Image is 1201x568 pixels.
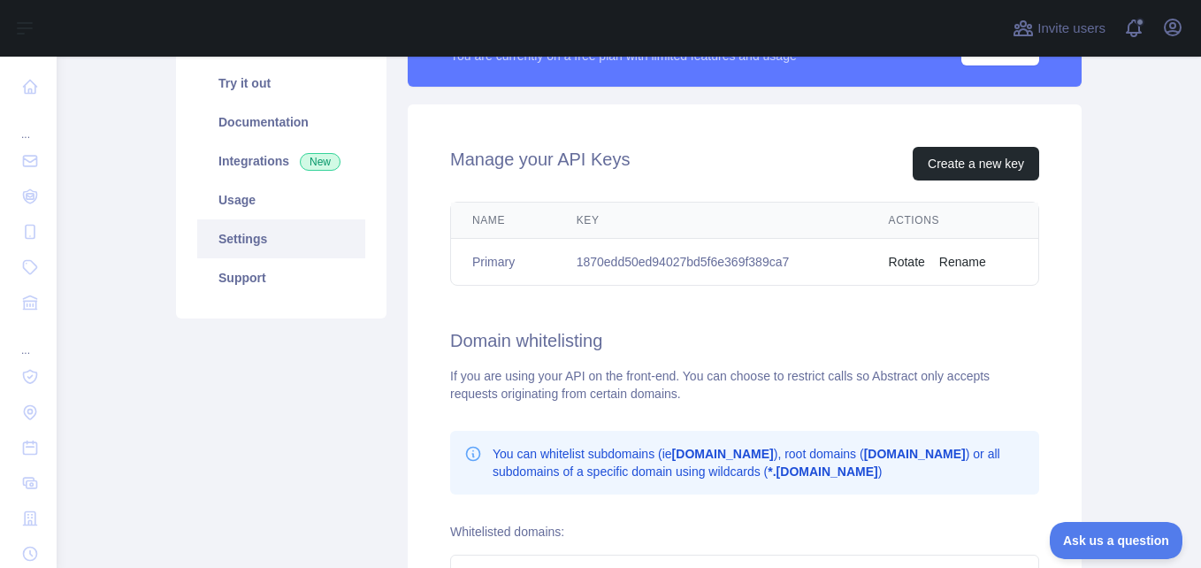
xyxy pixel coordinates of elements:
th: Actions [868,203,1038,239]
a: Try it out [197,64,365,103]
div: ... [14,106,42,142]
a: Settings [197,219,365,258]
a: Support [197,258,365,297]
td: 1870edd50ed94027bd5f6e369f389ca7 [555,239,868,286]
h2: Manage your API Keys [450,147,630,180]
a: Usage [197,180,365,219]
iframe: Toggle Customer Support [1050,522,1183,559]
a: Integrations New [197,142,365,180]
span: Invite users [1037,19,1105,39]
a: Documentation [197,103,365,142]
button: Invite users [1009,14,1109,42]
td: Primary [451,239,555,286]
b: [DOMAIN_NAME] [864,447,966,461]
th: Name [451,203,555,239]
th: Key [555,203,868,239]
button: Rename [939,253,986,271]
b: *.[DOMAIN_NAME] [768,464,877,479]
button: Rotate [889,253,925,271]
h2: Domain whitelisting [450,328,1039,353]
b: [DOMAIN_NAME] [672,447,774,461]
p: You can whitelist subdomains (ie ), root domains ( ) or all subdomains of a specific domain using... [493,445,1025,480]
button: Create a new key [913,147,1039,180]
label: Whitelisted domains: [450,525,564,539]
div: ... [14,322,42,357]
div: If you are using your API on the front-end. You can choose to restrict calls so Abstract only acc... [450,367,1039,403]
span: New [300,153,340,171]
